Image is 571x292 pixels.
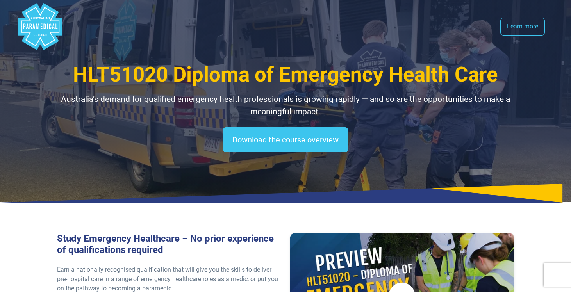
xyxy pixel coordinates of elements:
[500,18,545,36] a: Learn more
[223,127,348,152] a: Download the course overview
[73,62,498,87] span: HLT51020 Diploma of Emergency Health Care
[17,3,64,50] div: Australian Paramedical College
[57,233,281,256] h3: Study Emergency Healthcare – No prior experience of qualifications required
[57,93,514,118] p: Australia’s demand for qualified emergency health professionals is growing rapidly — and so are t...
